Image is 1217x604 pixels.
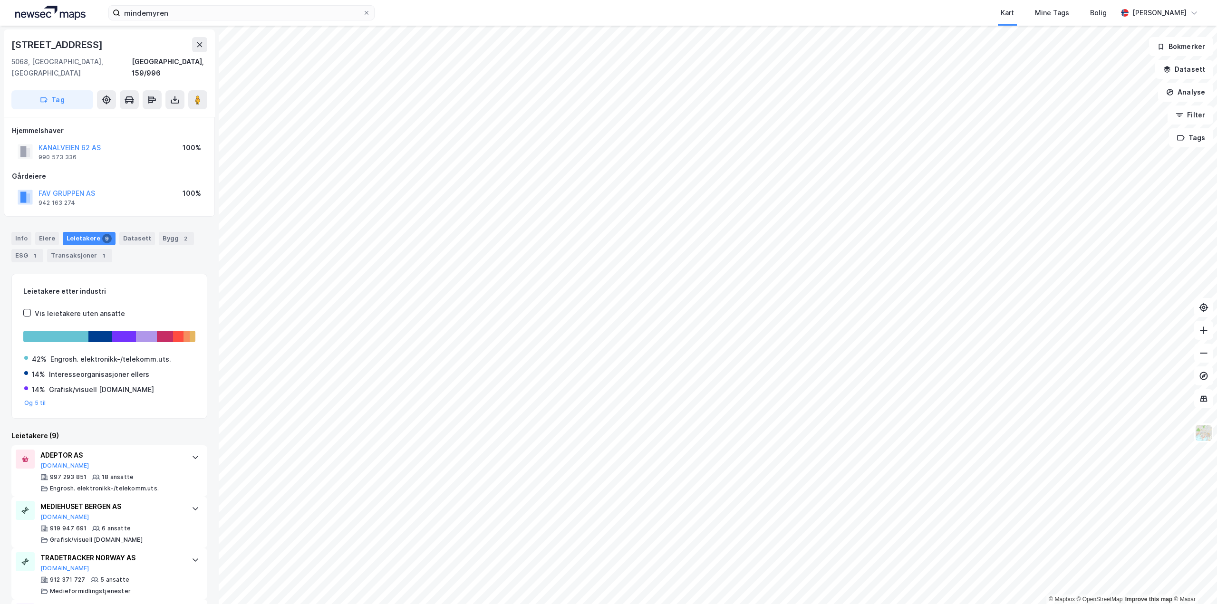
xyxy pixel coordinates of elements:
[1125,596,1172,603] a: Improve this map
[1158,83,1213,102] button: Analyse
[32,354,47,365] div: 42%
[35,308,125,319] div: Vis leietakere uten ansatte
[120,6,363,20] input: Søk på adresse, matrikkel, gårdeiere, leietakere eller personer
[50,354,171,365] div: Engrosh. elektronikk-/telekomm.uts.
[15,6,86,20] img: logo.a4113a55bc3d86da70a041830d287a7e.svg
[63,232,116,245] div: Leietakere
[40,565,89,572] button: [DOMAIN_NAME]
[1169,558,1217,604] div: Kontrollprogram for chat
[1195,424,1213,442] img: Z
[49,369,149,380] div: Interesseorganisasjoner ellers
[183,188,201,199] div: 100%
[1168,105,1213,125] button: Filter
[119,232,155,245] div: Datasett
[102,525,131,532] div: 6 ansatte
[1169,558,1217,604] iframe: Chat Widget
[11,37,105,52] div: [STREET_ADDRESS]
[50,525,87,532] div: 919 947 691
[1132,7,1187,19] div: [PERSON_NAME]
[1077,596,1123,603] a: OpenStreetMap
[50,587,131,595] div: Medieformidlingstjenester
[40,513,89,521] button: [DOMAIN_NAME]
[99,251,108,260] div: 1
[50,536,143,544] div: Grafisk/visuell [DOMAIN_NAME]
[50,485,159,492] div: Engrosh. elektronikk-/telekomm.uts.
[1155,60,1213,79] button: Datasett
[35,232,59,245] div: Eiere
[159,232,194,245] div: Bygg
[11,232,31,245] div: Info
[102,473,134,481] div: 18 ansatte
[1090,7,1107,19] div: Bolig
[30,251,39,260] div: 1
[1049,596,1075,603] a: Mapbox
[132,56,207,79] div: [GEOGRAPHIC_DATA], 159/996
[102,234,112,243] div: 9
[39,199,75,207] div: 942 163 274
[50,576,85,584] div: 912 371 727
[12,171,207,182] div: Gårdeiere
[11,249,43,262] div: ESG
[23,286,195,297] div: Leietakere etter industri
[11,430,207,441] div: Leietakere (9)
[1169,128,1213,147] button: Tags
[11,56,132,79] div: 5068, [GEOGRAPHIC_DATA], [GEOGRAPHIC_DATA]
[40,552,182,564] div: TRADETRACKER NORWAY AS
[40,462,89,470] button: [DOMAIN_NAME]
[100,576,129,584] div: 5 ansatte
[1035,7,1069,19] div: Mine Tags
[24,399,46,407] button: Og 5 til
[1001,7,1014,19] div: Kart
[50,473,87,481] div: 997 293 851
[11,90,93,109] button: Tag
[181,234,190,243] div: 2
[32,384,45,395] div: 14%
[1149,37,1213,56] button: Bokmerker
[47,249,112,262] div: Transaksjoner
[32,369,45,380] div: 14%
[40,501,182,512] div: MEDIEHUSET BERGEN AS
[49,384,154,395] div: Grafisk/visuell [DOMAIN_NAME]
[40,450,182,461] div: ADEPTOR AS
[39,153,77,161] div: 990 573 336
[12,125,207,136] div: Hjemmelshaver
[183,142,201,153] div: 100%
